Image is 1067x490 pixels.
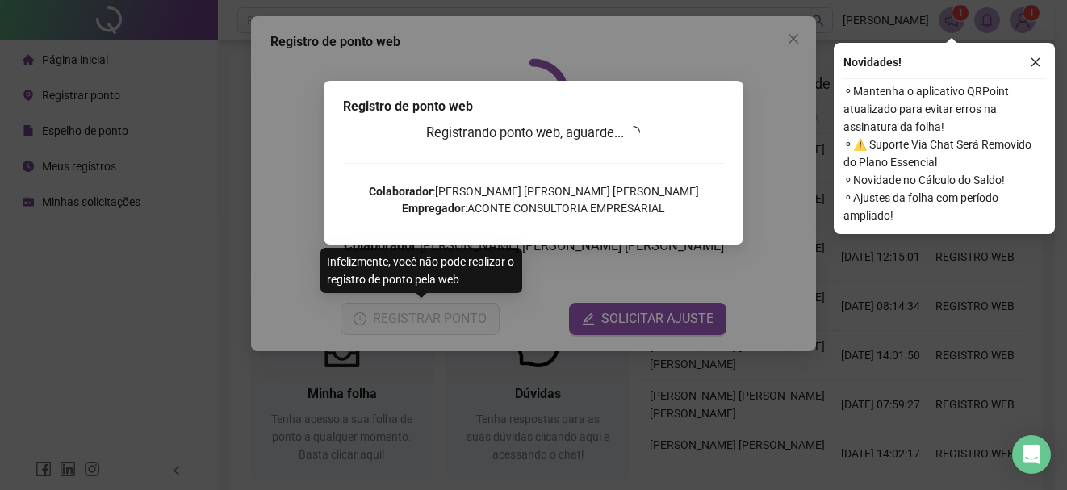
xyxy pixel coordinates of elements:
span: Novidades ! [843,53,902,71]
span: ⚬ Mantenha o aplicativo QRPoint atualizado para evitar erros na assinatura da folha! [843,82,1045,136]
div: Open Intercom Messenger [1012,435,1051,474]
strong: Colaborador [369,185,433,198]
p: : [PERSON_NAME] [PERSON_NAME] [PERSON_NAME] : ACONTE CONSULTORIA EMPRESARIAL [343,183,724,217]
span: ⚬ Ajustes da folha com período ampliado! [843,189,1045,224]
div: Registro de ponto web [343,97,724,116]
span: close [1030,57,1041,68]
span: loading [627,126,640,139]
h3: Registrando ponto web, aguarde... [343,123,724,144]
span: ⚬ Novidade no Cálculo do Saldo! [843,171,1045,189]
span: ⚬ ⚠️ Suporte Via Chat Será Removido do Plano Essencial [843,136,1045,171]
div: Infelizmente, você não pode realizar o registro de ponto pela web [320,248,522,293]
strong: Empregador [402,202,465,215]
